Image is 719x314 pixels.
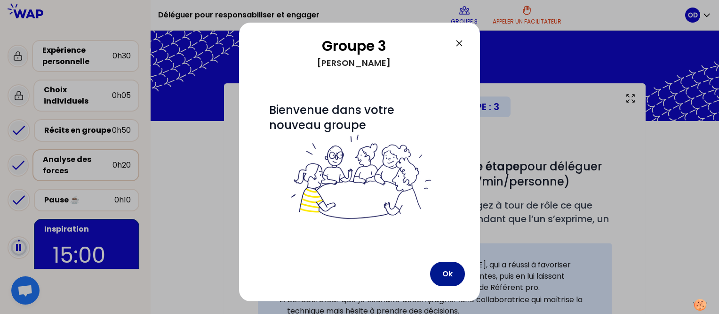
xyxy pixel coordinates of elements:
div: [PERSON_NAME] [254,55,454,72]
span: Bienvenue dans votre nouveau groupe [269,102,450,222]
button: Ok [430,262,465,286]
img: filesOfInstructions%2Fbienvenue%20dans%20votre%20groupe%20-%20petit.png [286,133,433,222]
h2: Groupe 3 [254,38,454,55]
